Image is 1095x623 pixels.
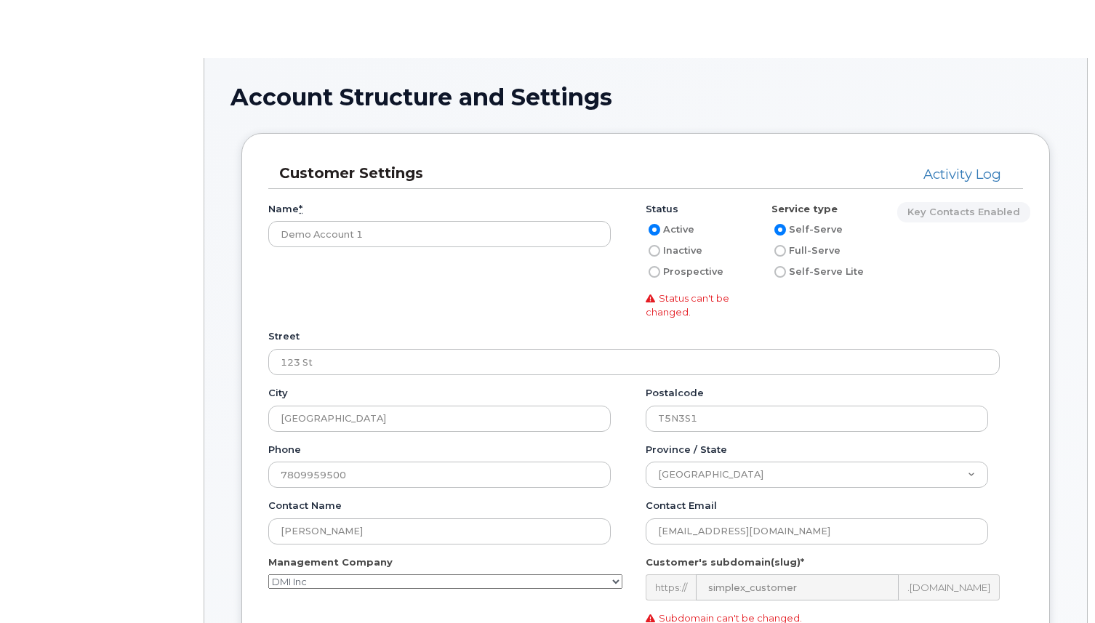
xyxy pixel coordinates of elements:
label: Status [646,202,678,216]
h1: Account Structure and Settings [230,84,1061,110]
input: Self-Serve Lite [774,266,786,278]
label: Prospective [646,263,723,281]
input: Prospective [649,266,660,278]
label: Full-Serve [771,242,841,260]
label: City [268,386,288,400]
label: Contact name [268,499,342,513]
label: Self-Serve [771,221,843,238]
div: Status can't be changed. [646,292,748,318]
label: Street [268,329,300,343]
label: Contact email [646,499,717,513]
label: Active [646,221,694,238]
input: Full-Serve [774,245,786,257]
label: Phone [268,443,301,457]
label: Service type [771,202,838,216]
a: Activity Log [923,166,1001,182]
h3: Customer Settings [279,164,691,183]
label: Customer's subdomain(slug)* [646,555,804,569]
label: Self-Serve Lite [771,263,864,281]
label: Name [268,202,302,216]
label: Management Company [268,555,393,569]
input: Active [649,224,660,236]
input: Inactive [649,245,660,257]
div: .[DOMAIN_NAME] [899,574,1000,600]
label: Postalcode [646,386,704,400]
abbr: required [299,203,302,214]
a: Key Contacts enabled [897,202,1030,222]
label: Province / State [646,443,727,457]
input: Self-Serve [774,224,786,236]
div: https:// [646,574,696,600]
label: Inactive [646,242,702,260]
